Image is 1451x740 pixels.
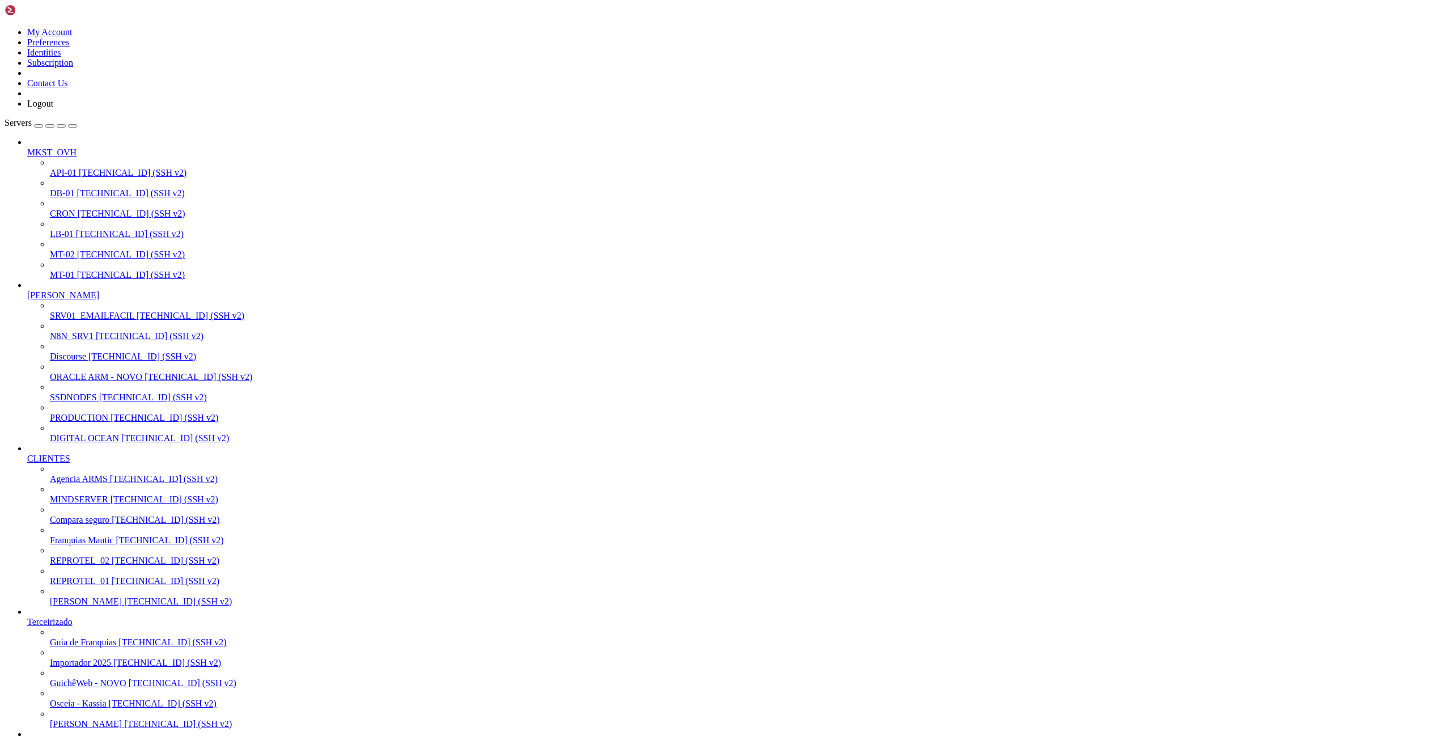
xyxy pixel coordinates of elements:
span: Terceirizado [27,617,73,627]
a: MINDSERVER [TECHNICAL_ID] (SSH v2) [50,494,1446,505]
span: Franquias Mautic [50,535,113,545]
span: [TECHNICAL_ID] (SSH v2) [77,270,185,280]
span: [PERSON_NAME] [50,719,122,729]
span: GuichêWeb - NOVO [50,678,126,688]
a: Identities [27,48,61,57]
span: [TECHNICAL_ID] (SSH v2) [110,474,218,484]
span: [TECHNICAL_ID] (SSH v2) [124,719,232,729]
a: SRV01_EMAILFACIL [TECHNICAL_ID] (SSH v2) [50,311,1446,321]
li: Agencia ARMS [TECHNICAL_ID] (SSH v2) [50,464,1446,484]
span: [TECHNICAL_ID] (SSH v2) [129,678,236,688]
span: [TECHNICAL_ID] (SSH v2) [145,372,252,382]
a: Guia de Franquias [TECHNICAL_ID] (SSH v2) [50,637,1446,648]
li: MT-01 [TECHNICAL_ID] (SSH v2) [50,260,1446,280]
a: MKST_OVH [27,147,1446,158]
li: MKST_OVH [27,137,1446,280]
li: REPROTEL_02 [TECHNICAL_ID] (SSH v2) [50,546,1446,566]
a: Logout [27,99,53,108]
a: MT-02 [TECHNICAL_ID] (SSH v2) [50,250,1446,260]
li: Discourse [TECHNICAL_ID] (SSH v2) [50,341,1446,362]
li: [PERSON_NAME] [TECHNICAL_ID] (SSH v2) [50,586,1446,607]
span: [TECHNICAL_ID] (SSH v2) [79,168,186,177]
li: [PERSON_NAME] [TECHNICAL_ID] (SSH v2) [50,709,1446,729]
a: ORACLE ARM - NOVO [TECHNICAL_ID] (SSH v2) [50,372,1446,382]
span: [TECHNICAL_ID] (SSH v2) [121,433,229,443]
span: SRV01_EMAILFACIL [50,311,134,320]
li: GuichêWeb - NOVO [TECHNICAL_ID] (SSH v2) [50,668,1446,688]
a: Osceia - Kassia [TECHNICAL_ID] (SSH v2) [50,699,1446,709]
a: Contact Us [27,78,68,88]
span: [TECHNICAL_ID] (SSH v2) [118,637,226,647]
a: REPROTEL_01 [TECHNICAL_ID] (SSH v2) [50,576,1446,586]
span: Importador 2025 [50,658,111,667]
span: MT-01 [50,270,75,280]
a: Importador 2025 [TECHNICAL_ID] (SSH v2) [50,658,1446,668]
a: DIGITAL OCEAN [TECHNICAL_ID] (SSH v2) [50,433,1446,443]
li: REPROTEL_01 [TECHNICAL_ID] (SSH v2) [50,566,1446,586]
a: API-01 [TECHNICAL_ID] (SSH v2) [50,168,1446,178]
span: [TECHNICAL_ID] (SSH v2) [116,535,223,545]
li: CRON [TECHNICAL_ID] (SSH v2) [50,198,1446,219]
span: [TECHNICAL_ID] (SSH v2) [112,556,219,565]
li: Importador 2025 [TECHNICAL_ID] (SSH v2) [50,648,1446,668]
span: REPROTEL_01 [50,576,109,586]
li: MINDSERVER [TECHNICAL_ID] (SSH v2) [50,484,1446,505]
span: CLIENTES [27,454,70,463]
li: [PERSON_NAME] [27,280,1446,443]
li: CLIENTES [27,443,1446,607]
a: My Account [27,27,73,37]
span: [TECHNICAL_ID] (SSH v2) [124,597,232,606]
span: Discourse [50,352,86,361]
span: [TECHNICAL_ID] (SSH v2) [112,515,219,525]
li: Terceirizado [27,607,1446,729]
a: Agencia ARMS [TECHNICAL_ID] (SSH v2) [50,474,1446,484]
a: Terceirizado [27,617,1446,627]
a: Preferences [27,37,70,47]
a: [PERSON_NAME] [TECHNICAL_ID] (SSH v2) [50,719,1446,729]
li: Franquias Mautic [TECHNICAL_ID] (SSH v2) [50,525,1446,546]
span: SSDNODES [50,392,97,402]
a: LB-01 [TECHNICAL_ID] (SSH v2) [50,229,1446,239]
span: DIGITAL OCEAN [50,433,119,443]
span: REPROTEL_02 [50,556,109,565]
span: [PERSON_NAME] [50,597,122,606]
span: [TECHNICAL_ID] (SSH v2) [111,494,218,504]
a: Franquias Mautic [TECHNICAL_ID] (SSH v2) [50,535,1446,546]
span: Compara seguro [50,515,109,525]
span: Agencia ARMS [50,474,108,484]
li: Guia de Franquias [TECHNICAL_ID] (SSH v2) [50,627,1446,648]
a: Discourse [TECHNICAL_ID] (SSH v2) [50,352,1446,362]
span: [TECHNICAL_ID] (SSH v2) [96,331,203,341]
a: DB-01 [TECHNICAL_ID] (SSH v2) [50,188,1446,198]
li: SRV01_EMAILFACIL [TECHNICAL_ID] (SSH v2) [50,301,1446,321]
span: [TECHNICAL_ID] (SSH v2) [76,229,184,239]
li: Osceia - Kassia [TECHNICAL_ID] (SSH v2) [50,688,1446,709]
span: API-01 [50,168,77,177]
span: PRODUCTION [50,413,108,422]
span: LB-01 [50,229,74,239]
li: DIGITAL OCEAN [TECHNICAL_ID] (SSH v2) [50,423,1446,443]
li: MT-02 [TECHNICAL_ID] (SSH v2) [50,239,1446,260]
span: Servers [5,118,32,128]
span: [TECHNICAL_ID] (SSH v2) [77,209,185,218]
a: Servers [5,118,77,128]
a: SSDNODES [TECHNICAL_ID] (SSH v2) [50,392,1446,403]
a: N8N_SRV1 [TECHNICAL_ID] (SSH v2) [50,331,1446,341]
span: DB-01 [50,188,75,198]
span: Guia de Franquias [50,637,116,647]
span: N8N_SRV1 [50,331,94,341]
img: Shellngn [5,5,70,16]
li: DB-01 [TECHNICAL_ID] (SSH v2) [50,178,1446,198]
span: [PERSON_NAME] [27,290,99,300]
a: CLIENTES [27,454,1446,464]
a: PRODUCTION [TECHNICAL_ID] (SSH v2) [50,413,1446,423]
li: API-01 [TECHNICAL_ID] (SSH v2) [50,158,1446,178]
span: ORACLE ARM - NOVO [50,372,142,382]
a: CRON [TECHNICAL_ID] (SSH v2) [50,209,1446,219]
a: REPROTEL_02 [TECHNICAL_ID] (SSH v2) [50,556,1446,566]
a: MT-01 [TECHNICAL_ID] (SSH v2) [50,270,1446,280]
li: Compara seguro [TECHNICAL_ID] (SSH v2) [50,505,1446,525]
span: MT-02 [50,250,75,259]
a: Subscription [27,58,73,67]
span: [TECHNICAL_ID] (SSH v2) [88,352,196,361]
